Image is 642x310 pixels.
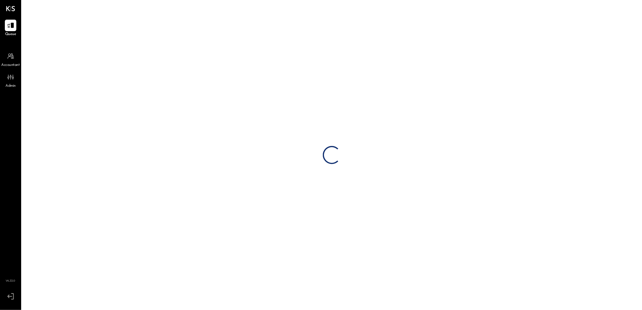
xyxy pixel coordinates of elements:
span: Accountant [2,63,20,68]
a: Queue [0,20,21,37]
span: Admin [5,83,16,89]
a: Accountant [0,50,21,68]
a: Admin [0,71,21,89]
span: Queue [5,32,16,37]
